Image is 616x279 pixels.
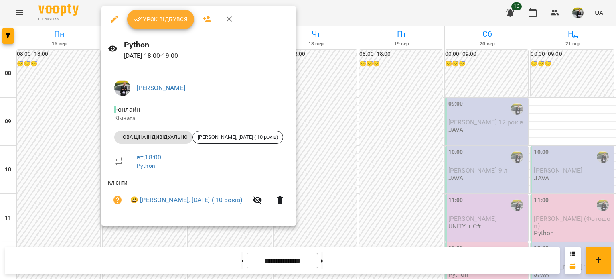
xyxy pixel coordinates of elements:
[108,179,290,216] ul: Клієнти
[130,195,242,205] a: 😀 [PERSON_NAME], [DATE] ( 10 років)
[127,10,195,29] button: Урок відбувся
[124,51,290,61] p: [DATE] 18:00 - 19:00
[193,134,283,141] span: [PERSON_NAME], [DATE] ( 10 років)
[114,80,130,96] img: a92d573242819302f0c564e2a9a4b79e.jpg
[134,14,188,24] span: Урок відбувся
[137,84,185,92] a: [PERSON_NAME]
[114,106,142,113] span: - онлайн
[137,153,161,161] a: вт , 18:00
[114,134,192,141] span: НОВА ЦІНА ІНДИВІДУАЛЬНО
[192,131,283,144] div: [PERSON_NAME], [DATE] ( 10 років)
[124,39,290,51] h6: Python
[114,114,283,122] p: Кімната
[108,190,127,210] button: Візит ще не сплачено. Додати оплату?
[137,163,155,169] a: Python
